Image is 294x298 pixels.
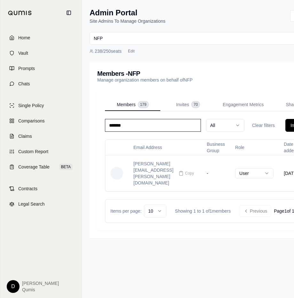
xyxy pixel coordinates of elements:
span: 70 [192,101,200,108]
span: Single Policy [18,102,44,109]
img: Qumis Logo [8,11,32,15]
a: Prompts [4,61,78,75]
span: Engagement Metrics [223,101,264,108]
a: Comparisons [4,114,78,128]
a: Claims [4,129,78,143]
span: 179 [138,101,148,108]
span: Custom Report [18,148,48,155]
div: Showing 1 to 1 of 1 members [166,208,239,214]
button: Collapse sidebar [64,8,74,18]
span: Items per page: [110,208,141,214]
a: Custom Report [4,145,78,159]
a: Coverage TableBETA [4,160,78,174]
th: Role [230,140,279,155]
h3: Members - NFP [97,70,193,77]
span: Legal Search [18,201,45,207]
a: Contracts [4,182,78,196]
p: Site Admins To Manage Organizations [90,18,165,24]
span: Prompts [18,65,35,72]
span: Contracts [18,185,37,192]
span: Claims [18,133,32,139]
th: Email Address [128,140,202,155]
span: Qumis [22,286,59,293]
h1: Admin Portal [90,8,165,18]
span: BETA [59,164,73,170]
span: [PERSON_NAME] [22,280,59,286]
span: Vault [18,50,28,56]
span: Chats [18,81,30,87]
a: Single Policy [4,98,78,113]
span: Copy [185,171,194,176]
th: Business Group [202,140,230,155]
button: Edit [125,47,137,55]
div: D [7,280,20,293]
p: Manage organization members on behalf of NFP [97,77,193,83]
span: Members [117,101,135,108]
button: Copy [176,167,196,180]
span: Comparisons [18,118,44,124]
span: Coverage Table [18,164,50,170]
span: Invites [176,101,189,108]
a: Vault [4,46,78,60]
div: [PERSON_NAME][EMAIL_ADDRESS][PERSON_NAME][DOMAIN_NAME] [133,161,173,186]
span: 238 / 250 seats [95,48,122,54]
button: Clear filters [247,119,280,132]
a: Chats [4,77,78,91]
td: - [202,155,230,191]
span: Home [18,35,30,41]
a: Home [4,31,78,45]
a: Legal Search [4,197,78,211]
